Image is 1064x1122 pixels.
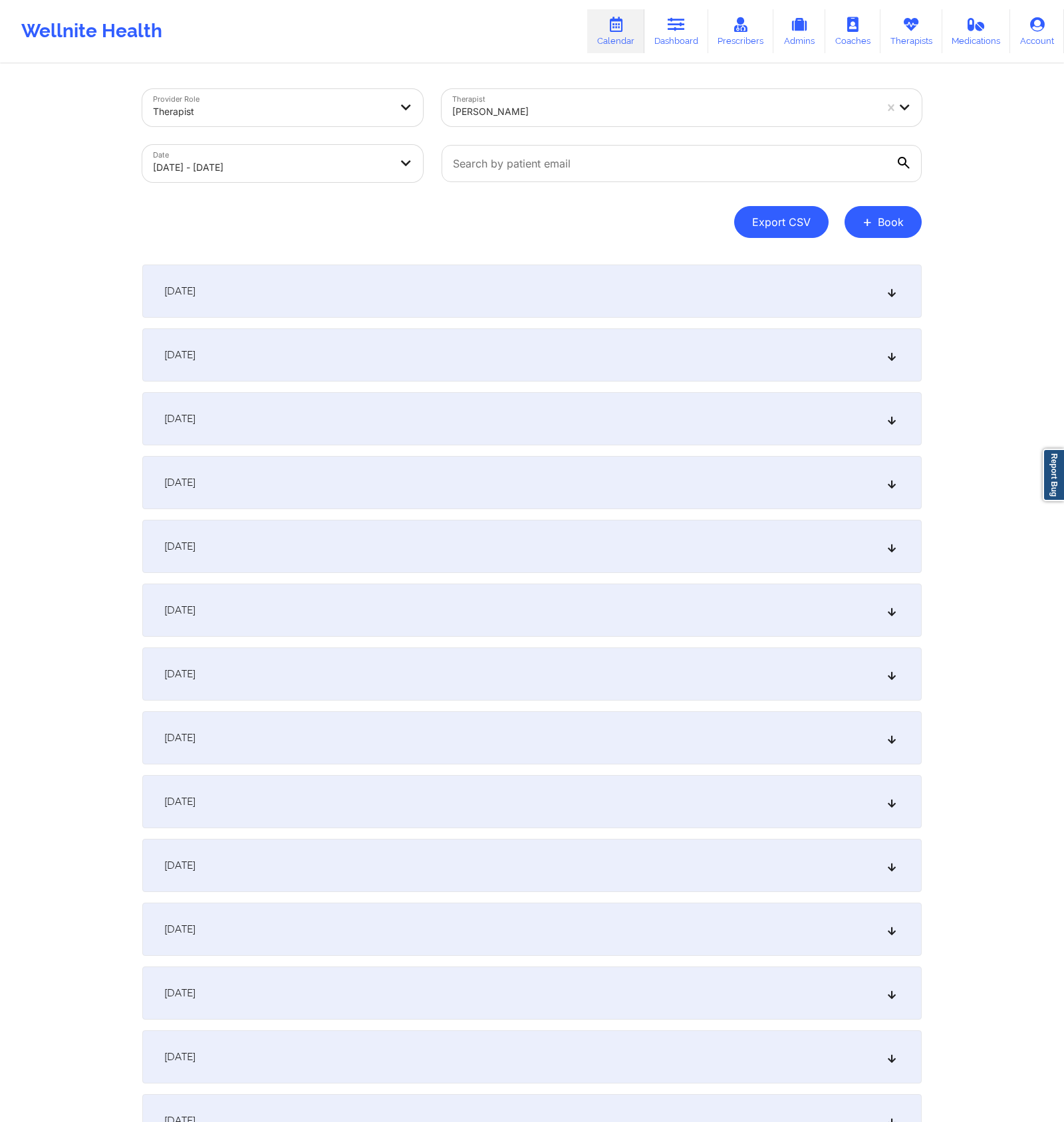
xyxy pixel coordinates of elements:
span: [DATE] [164,1050,196,1064]
span: [DATE] [164,859,196,872]
button: Export CSV [734,206,829,238]
span: [DATE] [164,795,196,808]
a: Dashboard [644,9,708,53]
a: Calendar [587,9,644,53]
a: Therapists [880,9,942,53]
a: Account [1010,9,1064,53]
input: Search by patient email [442,145,922,182]
span: [DATE] [164,476,196,489]
span: [DATE] [164,923,196,936]
span: [DATE] [164,412,196,425]
button: +Book [845,206,922,238]
span: [DATE] [164,667,196,681]
span: [DATE] [164,540,196,553]
div: Therapist [153,97,390,126]
a: Coaches [825,9,880,53]
div: [DATE] - [DATE] [153,153,390,182]
span: [DATE] [164,604,196,617]
a: Prescribers [708,9,774,53]
span: [DATE] [164,348,196,362]
span: + [863,218,872,225]
a: Medications [942,9,1011,53]
span: [DATE] [164,284,196,298]
a: Admins [773,9,825,53]
a: Report Bug [1043,449,1064,501]
span: [DATE] [164,986,196,1000]
span: [DATE] [164,731,196,744]
div: [PERSON_NAME] [452,97,875,126]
